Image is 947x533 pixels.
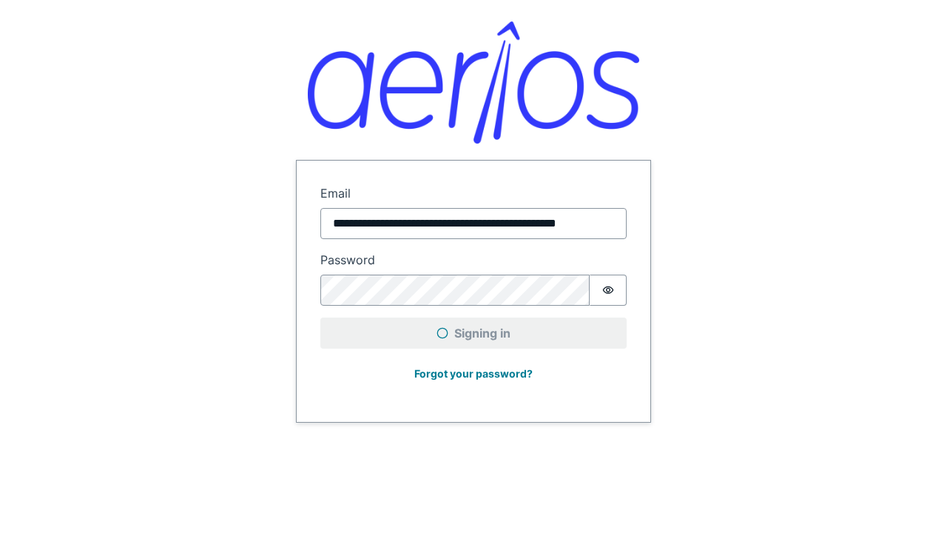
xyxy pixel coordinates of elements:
[308,21,639,144] img: Aerios logo
[320,251,627,269] label: Password
[590,275,627,306] button: Show password
[320,184,627,202] label: Email
[320,318,627,349] button: Signing in
[437,324,510,342] span: Signing in
[405,361,542,386] button: Forgot your password?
